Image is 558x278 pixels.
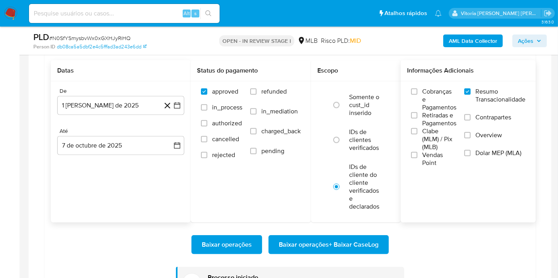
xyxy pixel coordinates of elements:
b: PLD [33,31,49,43]
span: Alt [183,10,190,17]
span: Atalhos rápidos [384,9,427,17]
input: Pesquise usuários ou casos... [29,8,220,19]
p: OPEN - IN REVIEW STAGE I [219,35,294,46]
span: MID [350,36,361,45]
span: # N0SfYSmysbvWx0xGXHJyRiHQ [49,34,131,42]
span: Ações [518,35,533,47]
button: AML Data Collector [443,35,503,47]
b: Person ID [33,43,55,50]
span: s [194,10,197,17]
span: 3.163.0 [541,19,554,25]
a: db08ca5a5dbf2e4c5fffad3ad243e6dd [57,43,147,50]
a: Notificações [435,10,442,17]
b: AML Data Collector [449,35,497,47]
span: Risco PLD: [321,36,361,45]
a: Sair [544,9,552,17]
button: search-icon [200,8,216,19]
p: vitoria.caldeira@mercadolivre.com [461,10,541,17]
button: Ações [512,35,547,47]
div: MLB [297,36,318,45]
